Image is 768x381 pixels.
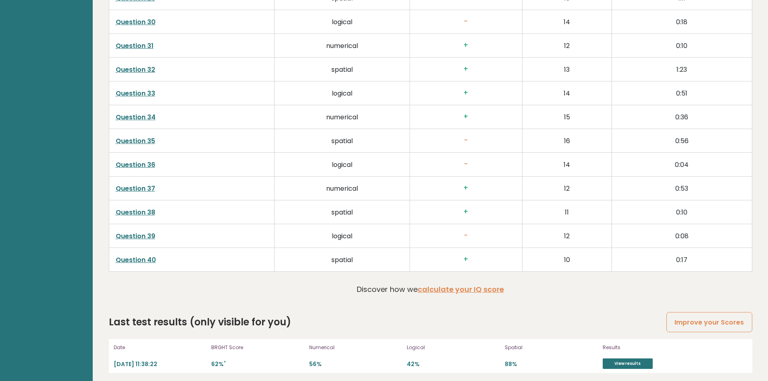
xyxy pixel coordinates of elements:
[612,224,752,248] td: 0:08
[522,153,612,177] td: 14
[612,81,752,105] td: 0:51
[275,129,410,153] td: spatial
[612,58,752,81] td: 1:23
[275,177,410,200] td: numerical
[116,65,155,74] a: Question 32
[416,89,516,97] h3: +
[116,41,154,50] a: Question 31
[407,344,500,351] p: Logical
[416,160,516,169] h3: -
[522,58,612,81] td: 13
[612,248,752,272] td: 0:17
[116,17,156,27] a: Question 30
[116,136,155,146] a: Question 35
[416,65,516,73] h3: +
[275,153,410,177] td: logical
[275,248,410,272] td: spatial
[612,10,752,34] td: 0:18
[522,177,612,200] td: 12
[522,10,612,34] td: 14
[522,200,612,224] td: 11
[416,184,516,192] h3: +
[114,360,207,368] p: [DATE] 11:38:22
[612,34,752,58] td: 0:10
[275,200,410,224] td: spatial
[114,344,207,351] p: Date
[522,105,612,129] td: 15
[612,200,752,224] td: 0:10
[522,81,612,105] td: 14
[211,360,304,368] p: 62%
[522,129,612,153] td: 16
[309,344,402,351] p: Numerical
[666,312,752,333] a: Improve your Scores
[522,34,612,58] td: 12
[416,255,516,264] h3: +
[275,224,410,248] td: logical
[603,358,653,369] a: View results
[275,105,410,129] td: numerical
[309,360,402,368] p: 56%
[275,10,410,34] td: logical
[211,344,304,351] p: BRGHT Score
[116,160,155,169] a: Question 36
[612,153,752,177] td: 0:04
[612,105,752,129] td: 0:36
[416,136,516,145] h3: -
[505,344,598,351] p: Spatial
[407,360,500,368] p: 42%
[275,34,410,58] td: numerical
[505,360,598,368] p: 88%
[116,255,156,264] a: Question 40
[116,208,155,217] a: Question 38
[116,112,156,122] a: Question 34
[416,41,516,50] h3: +
[522,248,612,272] td: 10
[416,17,516,26] h3: -
[275,58,410,81] td: spatial
[116,231,155,241] a: Question 39
[416,208,516,216] h3: +
[357,284,504,295] p: Discover how we
[116,89,155,98] a: Question 33
[418,284,504,294] a: calculate your IQ score
[116,184,155,193] a: Question 37
[416,112,516,121] h3: +
[612,177,752,200] td: 0:53
[522,224,612,248] td: 12
[416,231,516,240] h3: -
[612,129,752,153] td: 0:56
[109,315,291,329] h2: Last test results (only visible for you)
[603,344,687,351] p: Results
[275,81,410,105] td: logical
